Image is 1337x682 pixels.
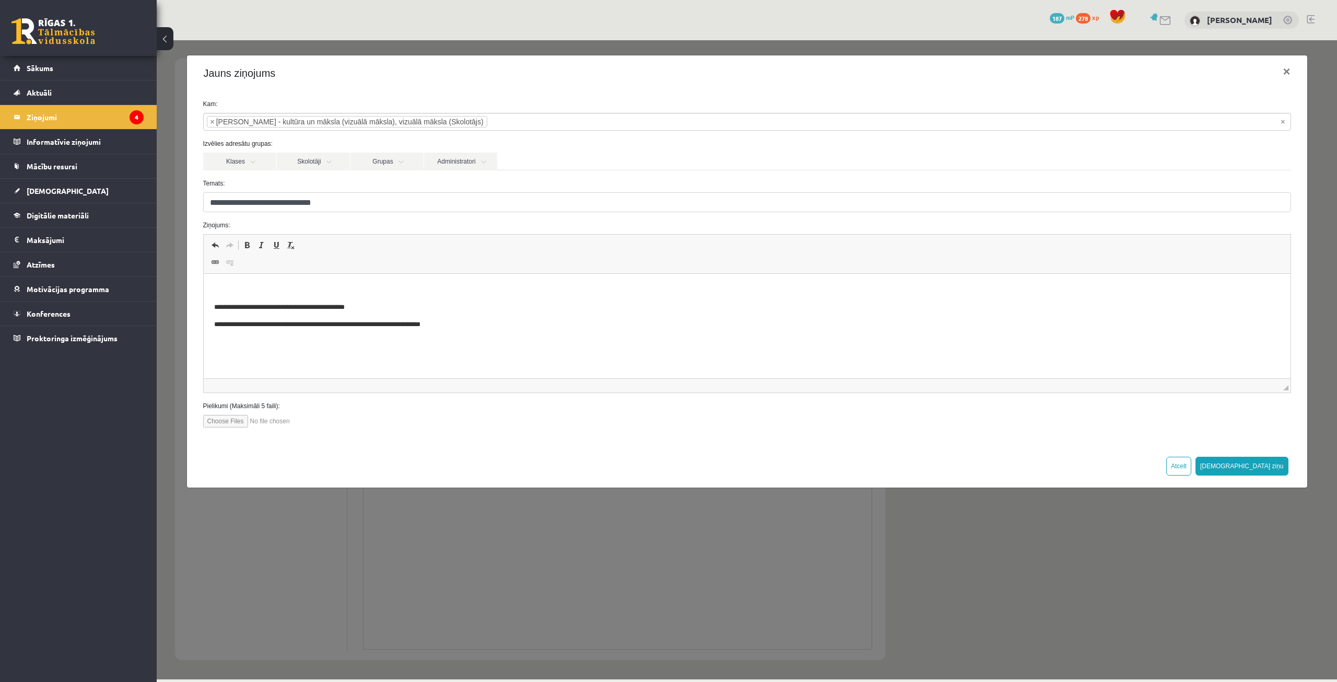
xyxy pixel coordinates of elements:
label: Kam: [39,59,1142,68]
a: [DEMOGRAPHIC_DATA] [14,179,144,203]
a: Rīgas 1. Tālmācības vidusskola [11,18,95,44]
a: Aktuāli [14,80,144,105]
span: Atzīmes [27,260,55,269]
button: [DEMOGRAPHIC_DATA] ziņu [1039,417,1132,435]
span: [DEMOGRAPHIC_DATA] [27,186,109,195]
a: Mācību resursi [14,154,144,178]
button: Atcelt [1010,417,1035,435]
label: Temats: [39,138,1142,148]
span: Digitālie materiāli [27,211,89,220]
span: xp [1092,13,1099,21]
a: Вставить/Редактировать ссылку (Ctrl+K) [51,215,66,229]
span: Mācību resursi [27,161,77,171]
a: Skolotāji [120,112,193,130]
a: Maksājumi [14,228,144,252]
legend: Ziņojumi [27,105,144,129]
a: Повторить (Ctrl+Y) [66,198,80,212]
a: Sākums [14,56,144,80]
span: Proktoringa izmēģinājums [27,333,118,343]
legend: Maksājumi [27,228,144,252]
a: Klases [46,112,120,130]
a: Motivācijas programma [14,277,144,301]
span: mP [1066,13,1074,21]
i: 4 [130,110,144,124]
a: Полужирный (Ctrl+B) [83,198,98,212]
a: Ziņojumi4 [14,105,144,129]
a: Proktoringa izmēģinājums [14,326,144,350]
a: Administratori [267,112,341,130]
button: × [1118,17,1142,46]
span: Konferences [27,309,71,318]
iframe: Визуальный текстовый редактор, wiswyg-editor-47024827826560-1758119921-727 [47,234,1134,338]
a: Grupas [194,112,267,130]
h4: Jauns ziņojums [47,25,119,41]
a: Konferences [14,302,144,326]
span: Motivācijas programma [27,284,109,294]
a: 278 xp [1076,13,1104,21]
a: Informatīvie ziņojumi [14,130,144,154]
a: [PERSON_NAME] [1207,15,1272,25]
span: Aktuāli [27,88,52,97]
span: Перетащите для изменения размера [1127,345,1132,350]
span: Sākums [27,63,53,73]
label: Izvēlies adresātu grupas: [39,99,1142,108]
span: 278 [1076,13,1090,24]
a: Отменить (Ctrl+Z) [51,198,66,212]
span: Noņemt visus vienumus [1124,76,1128,87]
a: Digitālie materiāli [14,203,144,227]
a: Курсив (Ctrl+I) [98,198,112,212]
img: Alexandra Pavlova [1190,16,1200,26]
label: Pielikumi (Maksimāli 5 faili): [39,361,1142,371]
legend: Informatīvie ziņojumi [27,130,144,154]
a: Atzīmes [14,252,144,276]
span: × [54,76,58,87]
a: 187 mP [1050,13,1074,21]
span: 187 [1050,13,1064,24]
a: Убрать форматирование [127,198,142,212]
a: Убрать ссылку [66,215,80,229]
a: Подчеркнутый (Ctrl+U) [112,198,127,212]
label: Ziņojums: [39,180,1142,190]
li: Ilze Kolka - kultūra un māksla (vizuālā māksla), vizuālā māksla (Skolotājs) [50,76,331,87]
